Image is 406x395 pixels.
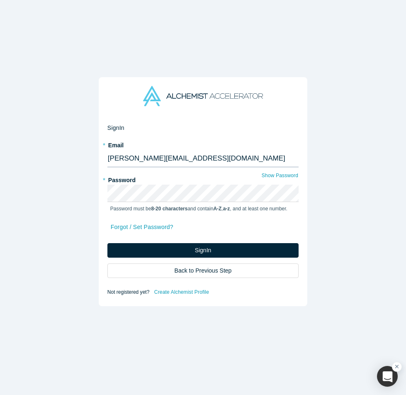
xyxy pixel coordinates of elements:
[107,243,299,258] button: SignIn
[107,138,299,150] label: Email
[154,287,209,297] a: Create Alchemist Profile
[213,206,221,212] strong: A-Z
[107,124,299,132] h2: Sign In
[110,205,296,212] p: Password must be and contain , , and at least one number.
[107,263,299,278] button: Back to Previous Step
[261,170,299,181] button: Show Password
[151,206,187,212] strong: 8-20 characters
[107,173,299,185] label: Password
[143,86,263,106] img: Alchemist Accelerator Logo
[223,206,230,212] strong: a-z
[107,289,149,295] span: Not registered yet?
[110,220,174,234] a: Forgot / Set Password?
